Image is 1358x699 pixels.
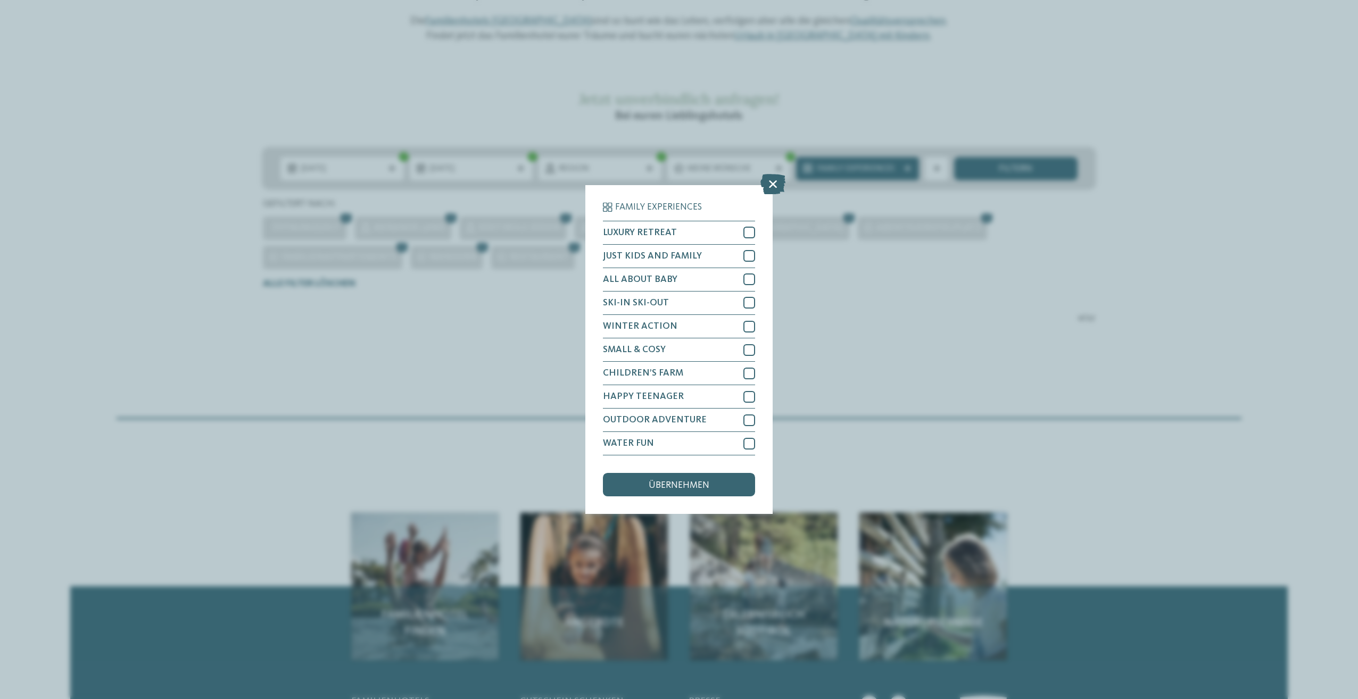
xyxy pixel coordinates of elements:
[603,298,669,308] span: SKI-IN SKI-OUT
[649,481,709,490] span: übernehmen
[603,275,677,285] span: ALL ABOUT BABY
[603,345,666,355] span: SMALL & COSY
[603,322,677,331] span: WINTER ACTION
[615,203,702,212] span: Family Experiences
[603,392,684,402] span: HAPPY TEENAGER
[603,252,702,261] span: JUST KIDS AND FAMILY
[603,415,707,425] span: OUTDOOR ADVENTURE
[603,369,683,378] span: CHILDREN’S FARM
[603,439,654,448] span: WATER FUN
[603,228,677,238] span: LUXURY RETREAT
